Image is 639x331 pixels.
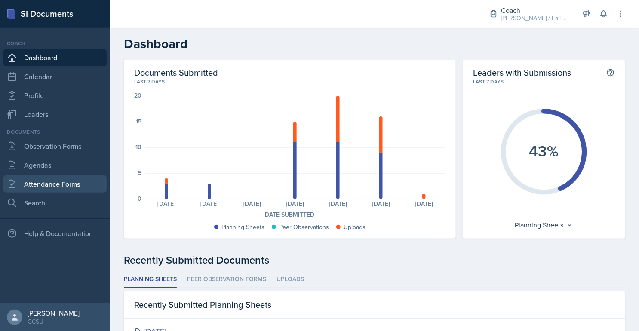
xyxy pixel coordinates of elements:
[135,144,141,150] div: 10
[136,118,141,124] div: 15
[276,271,304,288] li: Uploads
[222,223,265,232] div: Planning Sheets
[3,87,107,104] a: Profile
[359,201,402,207] div: [DATE]
[3,68,107,85] a: Calendar
[3,49,107,66] a: Dashboard
[473,78,615,86] div: Last 7 days
[3,128,107,136] div: Documents
[3,194,107,211] a: Search
[124,36,625,52] h2: Dashboard
[280,223,329,232] div: Peer Observations
[134,92,141,98] div: 20
[28,317,80,326] div: GCSU
[501,5,570,15] div: Coach
[3,175,107,193] a: Attendance Forms
[316,201,359,207] div: [DATE]
[3,156,107,174] a: Agendas
[145,201,188,207] div: [DATE]
[3,106,107,123] a: Leaders
[231,201,274,207] div: [DATE]
[28,309,80,317] div: [PERSON_NAME]
[511,218,578,232] div: Planning Sheets
[124,271,177,288] li: Planning Sheets
[138,196,141,202] div: 0
[134,67,445,78] h2: Documents Submitted
[501,14,570,23] div: [PERSON_NAME] / Fall 2025
[3,225,107,242] div: Help & Documentation
[124,252,625,268] div: Recently Submitted Documents
[3,138,107,155] a: Observation Forms
[124,291,625,319] div: Recently Submitted Planning Sheets
[344,223,366,232] div: Uploads
[187,271,266,288] li: Peer Observation Forms
[134,78,445,86] div: Last 7 days
[402,201,445,207] div: [DATE]
[3,40,107,47] div: Coach
[529,140,559,162] text: 43%
[138,170,141,176] div: 5
[473,67,571,78] h2: Leaders with Submissions
[188,201,231,207] div: [DATE]
[274,201,317,207] div: [DATE]
[134,210,445,219] div: Date Submitted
